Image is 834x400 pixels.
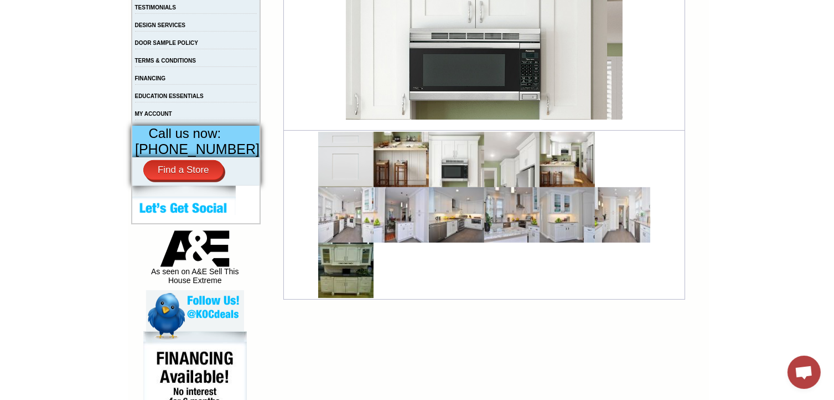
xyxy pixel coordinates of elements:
[135,141,260,157] span: [PHONE_NUMBER]
[135,22,186,28] a: DESIGN SERVICES
[135,4,176,11] a: TESTIMONIALS
[135,40,198,46] a: DOOR SAMPLE POLICY
[149,126,221,141] span: Call us now:
[788,356,821,389] div: Open chat
[135,111,172,117] a: MY ACCOUNT
[143,160,224,180] a: Find a Store
[135,75,166,81] a: FINANCING
[135,93,204,99] a: EDUCATION ESSENTIALS
[135,58,196,64] a: TERMS & CONDITIONS
[146,230,244,290] div: As seen on A&E Sell This House Extreme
